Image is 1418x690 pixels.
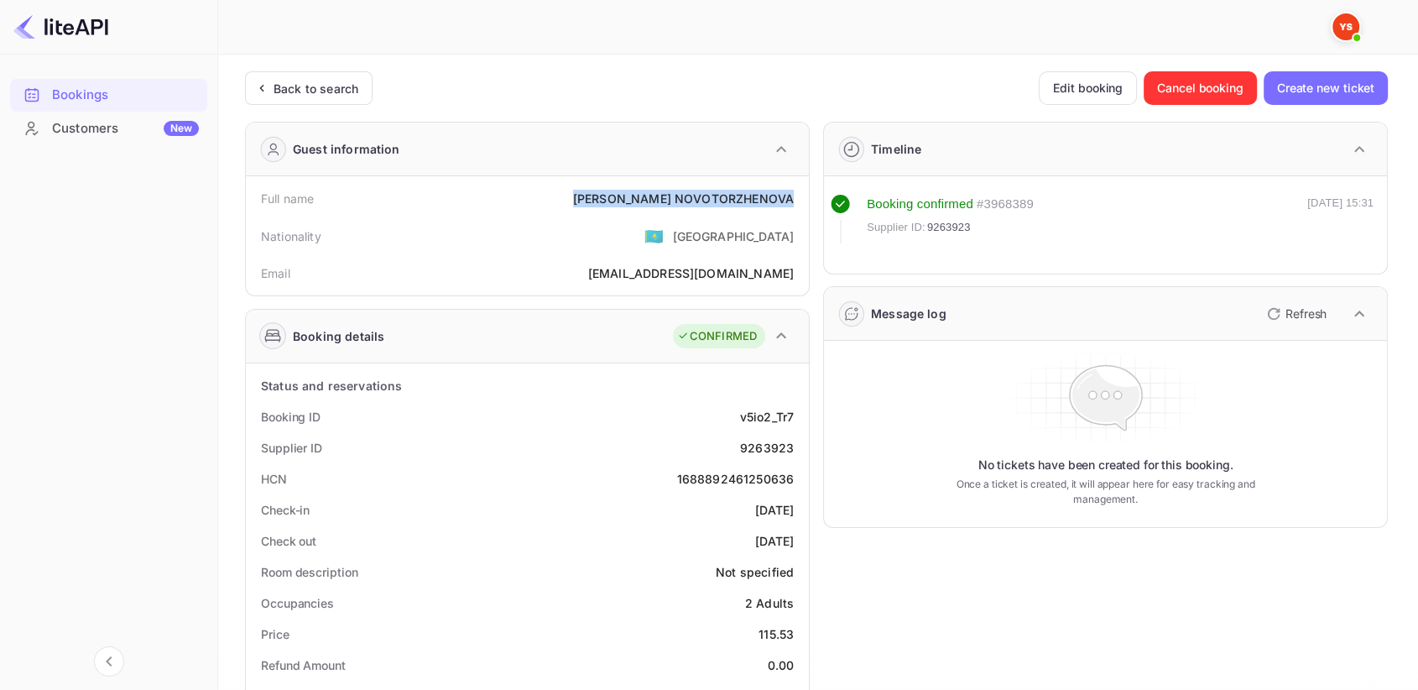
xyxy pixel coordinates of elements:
div: Bookings [10,79,207,112]
div: v5io2_Tr7 [740,408,794,426]
a: CustomersNew [10,112,207,144]
div: Check-in [261,501,310,519]
div: Email [261,264,290,282]
div: Booking confirmed [867,195,973,214]
div: Timeline [871,140,921,158]
span: United States [644,221,664,251]
div: 115.53 [759,625,794,643]
div: 1688892461250636 [677,470,794,488]
div: Status and reservations [261,377,402,395]
div: 9263923 [740,439,794,457]
div: 2 Adults [745,594,794,612]
div: Bookings [52,86,199,105]
div: [GEOGRAPHIC_DATA] [672,227,794,245]
div: [PERSON_NAME] NOVOTORZHENOVA [573,190,794,207]
div: Full name [261,190,314,207]
div: New [164,121,199,136]
img: LiteAPI logo [13,13,108,40]
p: Refresh [1285,305,1327,322]
button: Collapse navigation [94,646,124,677]
div: [DATE] [755,532,794,550]
div: [DATE] [755,501,794,519]
p: No tickets have been created for this booking. [978,457,1233,473]
div: Supplier ID [261,439,322,457]
div: 0.00 [767,656,794,674]
div: Customers [52,119,199,139]
div: [DATE] 15:31 [1307,195,1374,243]
div: HCN [261,470,287,488]
img: Yandex Support [1332,13,1359,40]
span: Supplier ID: [867,219,925,236]
div: Guest information [293,140,400,158]
div: [EMAIL_ADDRESS][DOMAIN_NAME] [588,264,794,282]
div: Occupancies [261,594,334,612]
button: Refresh [1257,301,1333,327]
span: 9263923 [927,219,971,236]
div: Back to search [274,80,358,97]
button: Cancel booking [1144,71,1257,105]
div: Price [261,625,289,643]
div: CustomersNew [10,112,207,145]
div: Check out [261,532,316,550]
button: Create new ticket [1264,71,1388,105]
p: Once a ticket is created, it will appear here for easy tracking and management. [954,477,1256,507]
div: CONFIRMED [677,328,757,345]
a: Bookings [10,79,207,110]
button: Edit booking [1039,71,1137,105]
div: Booking ID [261,408,321,426]
div: Refund Amount [261,656,346,674]
div: Not specified [716,563,794,581]
div: Room description [261,563,357,581]
div: Nationality [261,227,321,245]
div: Booking details [293,327,384,345]
div: Message log [871,305,946,322]
div: # 3968389 [977,195,1034,214]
